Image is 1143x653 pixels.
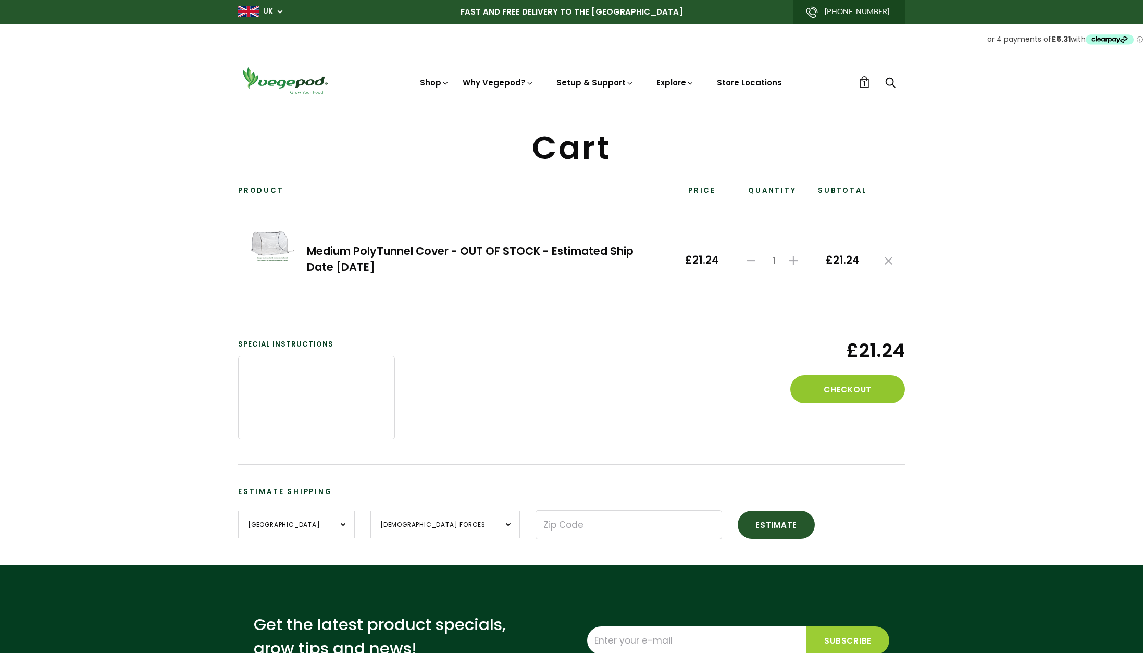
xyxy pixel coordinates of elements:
[885,78,896,89] a: Search
[251,231,294,261] img: Medium PolyTunnel Cover - OUT OF STOCK - Estimated Ship Date September 15th
[238,511,355,538] select: Country
[420,77,449,88] a: Shop
[263,6,273,17] a: UK
[859,76,870,88] a: 1
[238,186,673,203] th: Product
[238,487,905,497] h3: Estimate Shipping
[731,186,813,203] th: Quantity
[238,66,332,95] img: Vegepod
[673,186,731,203] th: Price
[238,132,905,164] h1: Cart
[556,77,633,88] a: Setup & Support
[761,255,786,266] span: 1
[238,6,259,17] img: gb_large.png
[307,243,633,275] a: Medium PolyTunnel Cover - OUT OF STOCK - Estimated Ship Date [DATE]
[717,77,782,88] a: Store Locations
[790,375,905,403] button: Checkout
[685,254,719,267] span: £21.24
[463,77,533,88] a: Why Vegepod?
[738,511,815,539] button: Estimate
[863,79,866,89] span: 1
[536,510,722,539] input: Zip Code
[826,254,860,267] span: £21.24
[656,77,694,88] a: Explore
[238,339,395,350] label: Special instructions
[748,339,905,362] span: £21.24
[370,511,520,538] select: Province
[813,186,872,203] th: Subtotal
